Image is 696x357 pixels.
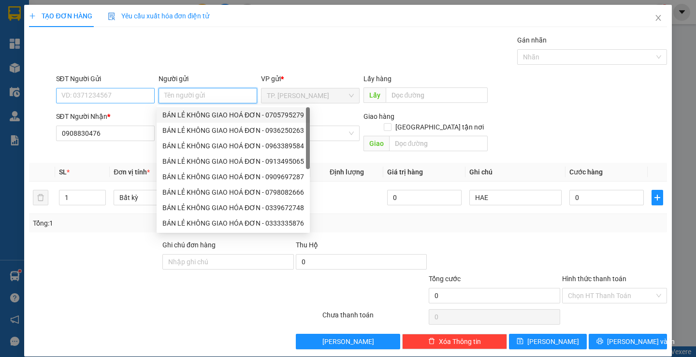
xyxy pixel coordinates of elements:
[652,190,663,205] button: plus
[162,254,294,270] input: Ghi chú đơn hàng
[509,334,587,349] button: save[PERSON_NAME]
[517,338,523,345] span: save
[589,334,667,349] button: printer[PERSON_NAME] và In
[157,169,310,185] div: BÁN LẺ KHÔNG GIAO HOÁ ĐƠN - 0909697287
[645,5,672,32] button: Close
[652,194,663,201] span: plus
[517,36,547,44] label: Gán nhãn
[157,215,310,231] div: BÁN LẺ KHÔNG GIAO HÓA ĐƠN - 0333335876
[108,12,210,20] span: Yêu cầu xuất hóa đơn điện tử
[267,126,354,141] span: Vĩnh Long
[108,13,116,20] img: icon
[92,31,170,45] div: 0989953339
[56,73,155,84] div: SĐT Người Gửi
[296,334,401,349] button: [PERSON_NAME]
[428,338,435,345] span: delete
[157,138,310,154] div: BÁN LẺ KHÔNG GIAO HOÁ ĐƠN - 0963389584
[157,154,310,169] div: BÁN LẺ KHÔNG GIAO HOÁ ĐƠN - 0913495065
[363,136,389,151] span: Giao
[296,241,318,249] span: Thu Hộ
[321,310,428,327] div: Chưa thanh toán
[162,110,304,120] div: BÁN LẺ KHÔNG GIAO HOÁ ĐƠN - 0705795279
[330,168,364,176] span: Định lượng
[387,168,423,176] span: Giá trị hàng
[261,73,360,84] div: VP gửi
[322,336,374,347] span: [PERSON_NAME]
[59,168,67,176] span: SL
[157,200,310,215] div: BÁN LẺ KHÔNG GIAO HÓA ĐƠN - 0339672748
[92,20,170,31] div: [PERSON_NAME]
[387,190,462,205] input: 0
[8,9,23,19] span: Gửi:
[159,73,257,84] div: Người gửi
[157,107,310,123] div: BÁN LẺ KHÔNG GIAO HOÁ ĐƠN - 0705795279
[596,338,603,345] span: printer
[162,125,304,136] div: BÁN LẺ KHÔNG GIAO HOÁ ĐƠN - 0936250263
[391,122,488,132] span: [GEOGRAPHIC_DATA] tận nơi
[8,8,86,31] div: TP. [PERSON_NAME]
[389,136,488,151] input: Dọc đường
[33,218,269,228] div: Tổng: 1
[562,275,626,283] label: Hình thức thanh toán
[29,12,92,20] span: TẠO ĐƠN HÀNG
[119,190,200,205] span: Bất kỳ
[92,9,116,19] span: Nhận:
[33,190,48,205] button: delete
[162,171,304,182] div: BÁN LẺ KHÔNG GIAO HOÁ ĐƠN - 0909697287
[654,14,662,22] span: close
[162,187,304,198] div: BÁN LẺ KHÔNG GIAO HOÁ ĐƠN - 0798082666
[157,185,310,200] div: BÁN LẺ KHÔNG GIAO HOÁ ĐƠN - 0798082666
[402,334,507,349] button: deleteXóa Thông tin
[429,275,461,283] span: Tổng cước
[386,87,488,103] input: Dọc đường
[439,336,481,347] span: Xóa Thông tin
[363,87,386,103] span: Lấy
[162,156,304,167] div: BÁN LẺ KHÔNG GIAO HOÁ ĐƠN - 0913495065
[363,75,391,83] span: Lấy hàng
[607,336,675,347] span: [PERSON_NAME] và In
[157,123,310,138] div: BÁN LẺ KHÔNG GIAO HOÁ ĐƠN - 0936250263
[92,8,170,20] div: Vĩnh Long
[267,88,354,103] span: TP. Hồ Chí Minh
[162,218,304,228] div: BÁN LẺ KHÔNG GIAO HÓA ĐƠN - 0333335876
[162,141,304,151] div: BÁN LẺ KHÔNG GIAO HOÁ ĐƠN - 0963389584
[469,190,562,205] input: Ghi Chú
[114,168,150,176] span: Đơn vị tính
[56,111,155,122] div: SĐT Người Nhận
[162,202,304,213] div: BÁN LẺ KHÔNG GIAO HÓA ĐƠN - 0339672748
[363,113,394,120] span: Giao hàng
[569,168,603,176] span: Cước hàng
[527,336,579,347] span: [PERSON_NAME]
[29,13,36,19] span: plus
[91,60,126,71] span: Chưa thu
[8,31,86,55] div: BÁN LẺ KHÔNG GIAO HOÁ ĐƠN
[162,241,216,249] label: Ghi chú đơn hàng
[465,163,565,182] th: Ghi chú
